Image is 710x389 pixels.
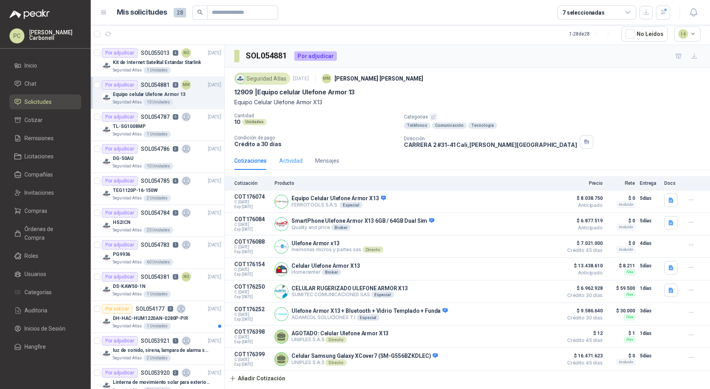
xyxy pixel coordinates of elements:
[279,156,303,165] div: Actividad
[91,173,224,205] a: Por adjudicarSOL0547854[DATE] Company LogoTEG1120P-16-150WSeguridad Atlas2 Unidades
[144,323,171,329] div: 1 Unidades
[113,195,142,201] p: Seguridad Atlas
[275,308,288,321] img: Company Logo
[141,146,170,152] p: SOL054786
[607,329,635,338] p: $ 1
[563,216,603,226] span: $ 6.877.519
[291,336,389,343] p: UNIPLES S.A.S
[141,82,170,88] p: SOL054881
[102,349,111,358] img: Company Logo
[168,306,173,312] p: 0
[102,304,133,314] div: Por cotizar
[234,317,270,322] span: Exp: [DATE]
[234,98,701,107] p: Equipo Celular Ulefone Armor X13
[113,323,142,329] p: Seguridad Atlas
[102,253,111,262] img: Company Logo
[371,291,394,298] div: Especial
[91,237,224,269] a: Por adjudicarSOL0547831[DATE] Company LogoPG9936Seguridad Atlas60 Unidades
[607,194,635,203] p: $ 0
[102,93,111,102] img: Company Logo
[24,342,46,351] span: Hangfire
[563,194,603,203] span: $ 8.038.750
[291,353,438,360] p: Celular Samsung Galaxy XCover7 (SM-G556BZKDLEC)
[144,355,171,361] div: 2 Unidades
[141,274,170,280] p: SOL054381
[291,195,386,202] p: Equipo Celular Ulefone Armor X13
[291,359,438,366] p: UNIPLES S.A.S
[624,314,635,320] div: Flex
[181,272,191,282] div: NO
[24,61,37,70] span: Inicio
[91,77,224,109] a: Por adjudicarSOL0548818MM[DATE] Company LogoEquipo celular Ulefone Armor 13Seguridad Atlas10 Unid...
[234,351,270,357] p: COT176399
[291,269,360,275] p: Homecenter
[113,187,158,194] p: TEG1120P-16-150W
[234,290,270,295] span: C: [DATE]
[113,315,188,322] p: DH-HAC-HUM1220AN-0280P-PIR
[91,45,224,77] a: Por adjudicarSOL0550134NO[DATE] Company LogoKit de Internet Satelital Estándar StarlinkSeguridad ...
[113,131,142,137] p: Seguridad Atlas
[113,91,185,98] p: Equipo celular Ulefone Armor 13
[9,131,81,146] a: Remisiones
[24,270,46,278] span: Usuarios
[208,209,221,217] p: [DATE]
[624,269,635,275] div: Flex
[234,267,270,272] span: C: [DATE]
[275,218,288,231] img: Company Logo
[291,246,383,253] p: memorias micros y partes sas
[562,8,605,17] div: 7 seleccionadas
[91,269,224,301] a: Por adjudicarSOL0543812NO[DATE] Company LogoDS-KAW50-1NSeguridad Atlas1 Unidades
[102,112,138,122] div: Por adjudicar
[234,73,290,85] div: Seguridad Atlas
[9,149,81,164] a: Licitaciones
[102,336,138,346] div: Por adjudicar
[291,285,408,291] p: CELULAR RUGERIZADO ULEFONE ARMOR X13
[117,7,167,18] h1: Mis solicitudes
[113,59,201,66] p: Kit de Internet Satelital Estándar Starlink
[113,251,130,258] p: PG9936
[141,370,170,376] p: SOL053920
[102,176,138,186] div: Por adjudicar
[102,61,111,70] img: Company Logo
[640,329,660,338] p: 1 días
[208,145,221,153] p: [DATE]
[136,306,164,312] p: SOL054177
[617,246,635,253] div: Incluido
[234,180,270,186] p: Cotización
[197,9,203,15] span: search
[102,144,138,154] div: Por adjudicar
[24,116,43,124] span: Cotizar
[674,26,701,41] button: 14
[404,141,577,148] p: CARRERA 2 #31-41 Cali , [PERSON_NAME][GEOGRAPHIC_DATA]
[563,203,603,208] span: Anticipado
[173,146,178,152] p: 2
[234,222,270,227] span: C: [DATE]
[102,125,111,134] img: Company Logo
[113,99,142,105] p: Seguridad Atlas
[340,202,362,208] div: Especial
[173,274,178,280] p: 2
[144,195,171,201] div: 2 Unidades
[24,152,54,161] span: Licitaciones
[563,261,603,271] span: $ 13.438.610
[331,224,351,231] div: Broker
[234,227,270,232] span: Exp: [DATE]
[24,134,54,143] span: Remisiones
[236,74,245,83] img: Company Logo
[234,88,355,96] p: 12909 | Equipo celular Ulefone Armor 13
[102,48,138,58] div: Por adjudicar
[113,355,142,361] p: Seguridad Atlas
[113,291,142,297] p: Seguridad Atlas
[91,141,224,173] a: Por adjudicarSOL0547862[DATE] Company LogoDG-50AUSeguridad Atlas10 Unidades
[141,114,170,120] p: SOL054787
[173,50,178,56] p: 4
[9,76,81,91] a: Chat
[225,370,290,386] button: Añadir Cotización
[208,273,221,281] p: [DATE]
[563,361,603,365] span: Crédito 45 días
[563,180,603,186] p: Precio
[9,222,81,245] a: Órdenes de Compra
[208,81,221,89] p: [DATE]
[234,118,241,125] p: 10
[607,306,635,316] p: $ 30.000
